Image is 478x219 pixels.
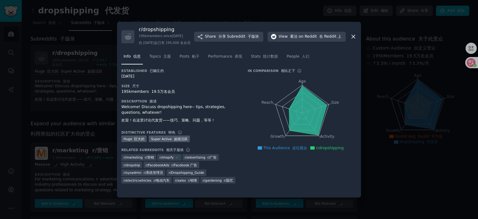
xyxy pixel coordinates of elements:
[248,69,295,73] h3: In Comparison
[270,134,284,139] tspan: Growth
[206,52,244,64] a: Performance 表现
[175,178,197,183] span: r/ sales
[177,52,202,64] a: Posts 帖子
[121,99,239,103] h3: Description
[227,34,259,40] span: Subreddit
[132,84,139,88] font: 尺寸
[124,163,140,167] span: r/ dropship
[139,26,190,33] h3: r/ dropshipping
[124,170,163,175] span: r/ sysadmin
[169,170,204,175] span: r/ Dropshipping_Guide
[121,104,239,126] div: Welcome! Discuss dropshipping here-- tips, strategies, questions, whatever!
[124,178,170,183] span: r/ electricvehicles
[320,134,335,139] tspan: Activity
[249,52,280,64] a: Stats 统计数据
[302,54,309,59] font: 人们
[185,155,217,159] span: r/ advertising
[124,155,154,159] span: r/ marketing
[139,41,190,45] font: 自 [DATE]起已有 195,000 名会员
[174,137,188,141] font: 超级活跃
[149,54,171,60] span: Topics
[208,155,217,159] font: r/广告
[150,69,164,73] font: 已确立的
[124,54,141,60] span: Info
[279,34,341,40] span: View
[121,69,239,73] h3: Established
[121,52,143,64] a: Info 信息
[203,178,233,183] span: r/ gardening
[235,54,242,59] font: 表现
[147,52,173,64] a: Topics 主题
[292,146,307,150] font: 这位观众
[121,89,239,95] div: 195k members
[205,34,259,40] span: Share
[168,131,176,134] font: 特色
[284,52,312,64] a: People 人们
[194,32,264,42] button: Share 分享Subreddit 子版块
[248,34,259,39] font: 子版块
[166,148,184,152] font: 相关子版块
[145,155,154,159] font: r/营销
[133,54,141,59] font: 信息
[151,89,175,94] font: 19.5万名会员
[319,34,341,39] font: 在 Reddit 上
[121,74,239,79] div: [DATE]
[263,54,278,59] font: 统计数据
[263,146,307,150] span: This Audience
[290,34,298,39] font: 看法
[171,163,197,167] font: r/Facebook 广告
[299,34,341,40] span: on Reddit
[261,100,273,105] tspan: Reach
[144,171,163,174] font: r/系统管理员
[163,54,171,59] font: 主题
[121,84,239,88] h3: Size
[192,54,199,59] font: 帖子
[121,148,184,152] h3: Related Subreddits
[146,163,197,167] span: r/ FacebookAds
[153,179,170,182] font: r/电动汽车
[134,137,144,141] font: 巨大的
[188,179,197,182] font: r/销售
[121,136,147,142] div: Huge
[298,79,306,83] tspan: Age
[149,99,157,103] font: 描述
[316,146,344,150] span: r/dropshipping
[149,136,190,142] div: Super Active
[287,54,309,60] span: People
[224,179,233,182] font: r/园艺
[121,130,176,135] h3: Distinctive Features
[281,69,295,73] font: 相比之下
[251,54,278,60] span: Stats
[218,34,226,39] font: 分享
[208,54,242,60] span: Performance
[331,100,339,105] tspan: Size
[139,34,190,47] div: 195k members since [DATE]
[268,32,346,42] button: View 看法on Reddit 在 Reddit 上
[121,118,215,122] font: 欢迎！在这里讨论代发货——技巧、策略、问题，等等！
[180,54,199,60] span: Posts
[159,155,174,159] span: r/ shopify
